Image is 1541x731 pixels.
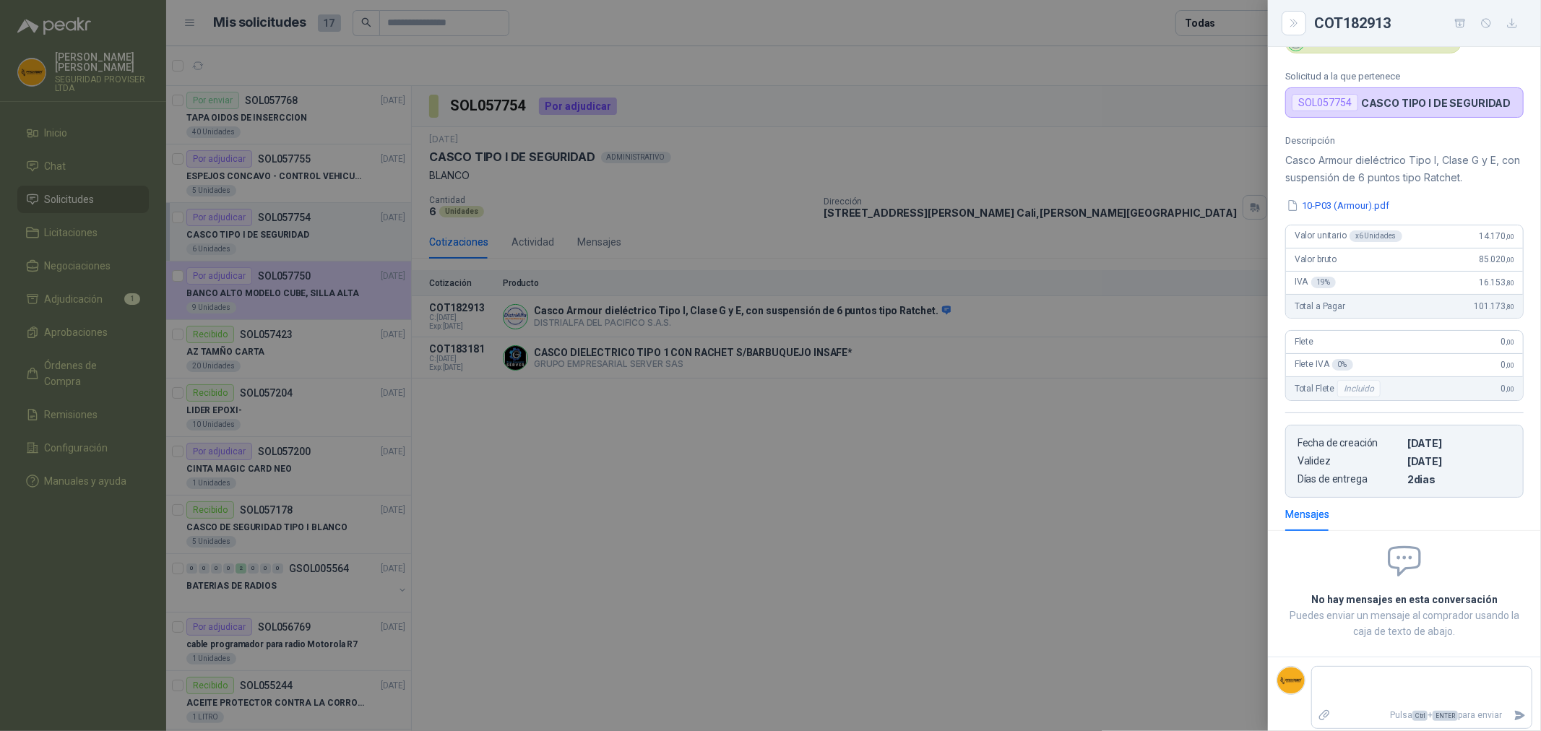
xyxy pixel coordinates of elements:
[1285,506,1329,522] div: Mensajes
[1506,233,1514,241] span: ,00
[1292,94,1358,111] div: SOL057754
[1295,359,1353,371] span: Flete IVA
[1298,455,1402,467] p: Validez
[1407,455,1511,467] p: [DATE]
[1508,703,1532,728] button: Enviar
[1433,711,1458,721] span: ENTER
[1407,473,1511,485] p: 2 dias
[1312,703,1337,728] label: Adjuntar archivos
[1298,473,1402,485] p: Días de entrega
[1506,256,1514,264] span: ,00
[1501,360,1514,370] span: 0
[1285,592,1524,607] h2: No hay mensajes en esta conversación
[1337,703,1508,728] p: Pulsa + para enviar
[1285,198,1391,213] button: 10-P03 (Armour).pdf
[1412,711,1428,721] span: Ctrl
[1506,361,1514,369] span: ,00
[1479,231,1514,241] span: 14.170
[1295,337,1313,347] span: Flete
[1337,380,1381,397] div: Incluido
[1295,380,1384,397] span: Total Flete
[1277,667,1305,694] img: Company Logo
[1285,14,1303,32] button: Close
[1506,279,1514,287] span: ,80
[1501,337,1514,347] span: 0
[1350,230,1402,242] div: x 6 Unidades
[1295,254,1337,264] span: Valor bruto
[1285,135,1524,146] p: Descripción
[1295,230,1402,242] span: Valor unitario
[1332,359,1353,371] div: 0 %
[1285,152,1524,186] p: Casco Armour dieléctrico Tipo I, Clase G y E, con suspensión de 6 puntos tipo Ratchet.
[1311,277,1337,288] div: 19 %
[1506,303,1514,311] span: ,80
[1479,277,1514,287] span: 16.153
[1298,437,1402,449] p: Fecha de creación
[1479,254,1514,264] span: 85.020
[1285,607,1524,639] p: Puedes enviar un mensaje al comprador usando la caja de texto de abajo.
[1295,301,1345,311] span: Total a Pagar
[1506,338,1514,346] span: ,00
[1295,277,1336,288] span: IVA
[1501,384,1514,394] span: 0
[1407,437,1511,449] p: [DATE]
[1361,97,1511,109] p: CASCO TIPO I DE SEGURIDAD
[1506,385,1514,393] span: ,00
[1474,301,1514,311] span: 101.173
[1314,12,1524,35] div: COT182913
[1285,71,1524,82] p: Solicitud a la que pertenece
